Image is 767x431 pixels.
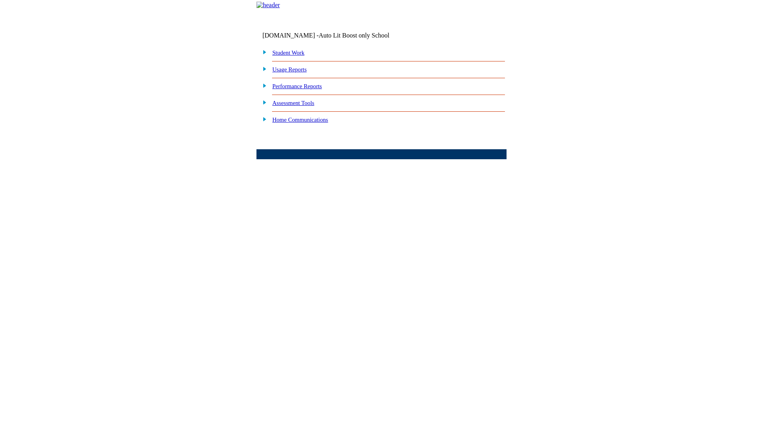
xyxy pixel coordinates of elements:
[272,83,322,89] a: Performance Reports
[272,66,307,73] a: Usage Reports
[319,32,389,39] nobr: Auto Lit Boost only School
[258,115,267,123] img: plus.gif
[262,32,409,39] td: [DOMAIN_NAME] -
[272,100,314,106] a: Assessment Tools
[272,117,328,123] a: Home Communications
[256,2,280,9] img: header
[272,49,304,56] a: Student Work
[258,99,267,106] img: plus.gif
[258,82,267,89] img: plus.gif
[258,65,267,72] img: plus.gif
[258,48,267,55] img: plus.gif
